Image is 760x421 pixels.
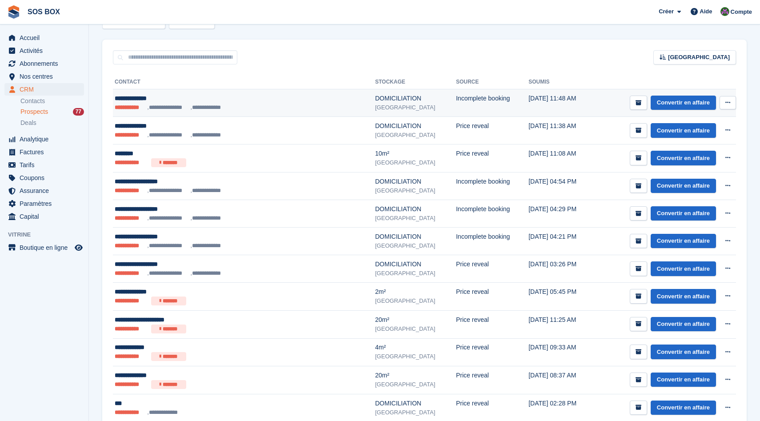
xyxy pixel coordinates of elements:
a: Convertir en affaire [651,317,716,332]
div: 77 [73,108,84,116]
span: Créer [659,7,674,16]
td: [DATE] 11:38 AM [528,117,593,144]
td: [DATE] 05:45 PM [528,283,593,311]
div: 20m² [375,315,456,325]
div: [GEOGRAPHIC_DATA] [375,131,456,140]
div: DOMICILIATION [375,177,456,186]
td: [DATE] 04:29 PM [528,200,593,228]
span: Prospects [20,108,48,116]
div: [GEOGRAPHIC_DATA] [375,186,456,195]
a: Convertir en affaire [651,289,716,304]
div: [GEOGRAPHIC_DATA] [375,241,456,250]
div: [GEOGRAPHIC_DATA] [375,352,456,361]
div: DOMICILIATION [375,399,456,408]
td: Price reveal [456,117,528,144]
a: Convertir en affaire [651,234,716,249]
th: Contact [113,75,375,89]
span: Coupons [20,172,73,184]
span: Vitrine [8,230,88,239]
span: Assurance [20,184,73,197]
span: Deals [20,119,36,127]
a: menu [4,32,84,44]
div: DOMICILIATION [375,121,456,131]
span: Abonnements [20,57,73,70]
a: menu [4,44,84,57]
div: 4m² [375,343,456,352]
span: CRM [20,83,73,96]
span: Accueil [20,32,73,44]
div: [GEOGRAPHIC_DATA] [375,214,456,223]
div: DOMICILIATION [375,232,456,241]
td: [DATE] 04:21 PM [528,228,593,255]
a: Convertir en affaire [651,345,716,359]
th: Soumis [528,75,593,89]
td: Incomplete booking [456,172,528,200]
a: Convertir en affaire [651,401,716,415]
span: Analytique [20,133,73,145]
div: DOMICILIATION [375,94,456,103]
a: Convertir en affaire [651,179,716,193]
a: menu [4,210,84,223]
span: Paramètres [20,197,73,210]
span: Factures [20,146,73,158]
a: menu [4,146,84,158]
div: [GEOGRAPHIC_DATA] [375,103,456,112]
div: [GEOGRAPHIC_DATA] [375,380,456,389]
span: Compte [731,8,752,16]
a: Boutique d'aperçu [73,242,84,253]
td: Price reveal [456,310,528,338]
a: Contacts [20,97,84,105]
div: DOMICILIATION [375,204,456,214]
a: Convertir en affaire [651,373,716,387]
a: Convertir en affaire [651,206,716,221]
td: Incomplete booking [456,89,528,117]
div: [GEOGRAPHIC_DATA] [375,325,456,333]
a: Convertir en affaire [651,151,716,165]
td: [DATE] 11:25 AM [528,310,593,338]
td: Price reveal [456,338,528,366]
img: ALEXANDRE SOUBIRA [720,7,729,16]
a: Convertir en affaire [651,123,716,138]
div: [GEOGRAPHIC_DATA] [375,269,456,278]
a: menu [4,70,84,83]
a: SOS BOX [24,4,64,19]
a: menu [4,241,84,254]
span: Activités [20,44,73,57]
td: [DATE] 03:26 PM [528,255,593,283]
td: [DATE] 09:33 AM [528,338,593,366]
td: [DATE] 11:08 AM [528,144,593,172]
td: Incomplete booking [456,228,528,255]
span: Tarifs [20,159,73,171]
span: Boutique en ligne [20,241,73,254]
a: Convertir en affaire [651,96,716,110]
a: menu [4,184,84,197]
td: Price reveal [456,283,528,311]
span: Nos centres [20,70,73,83]
td: [DATE] 11:48 AM [528,89,593,117]
div: DOMICILIATION [375,260,456,269]
a: menu [4,159,84,171]
td: [DATE] 08:37 AM [528,366,593,394]
th: Source [456,75,528,89]
a: menu [4,197,84,210]
a: menu [4,133,84,145]
div: 20m² [375,371,456,380]
a: Deals [20,118,84,128]
td: Price reveal [456,144,528,172]
span: Capital [20,210,73,223]
td: Price reveal [456,366,528,394]
div: [GEOGRAPHIC_DATA] [375,297,456,305]
span: Aide [700,7,712,16]
a: Prospects 77 [20,107,84,116]
div: [GEOGRAPHIC_DATA] [375,408,456,417]
div: 10m² [375,149,456,158]
span: [GEOGRAPHIC_DATA] [668,53,730,62]
a: menu [4,172,84,184]
a: menu [4,83,84,96]
td: Incomplete booking [456,200,528,228]
a: menu [4,57,84,70]
div: 2m² [375,287,456,297]
th: Stockage [375,75,456,89]
td: Price reveal [456,255,528,283]
img: stora-icon-8386f47178a22dfd0bd8f6a31ec36ba5ce8667c1dd55bd0f319d3a0aa187defe.svg [7,5,20,19]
